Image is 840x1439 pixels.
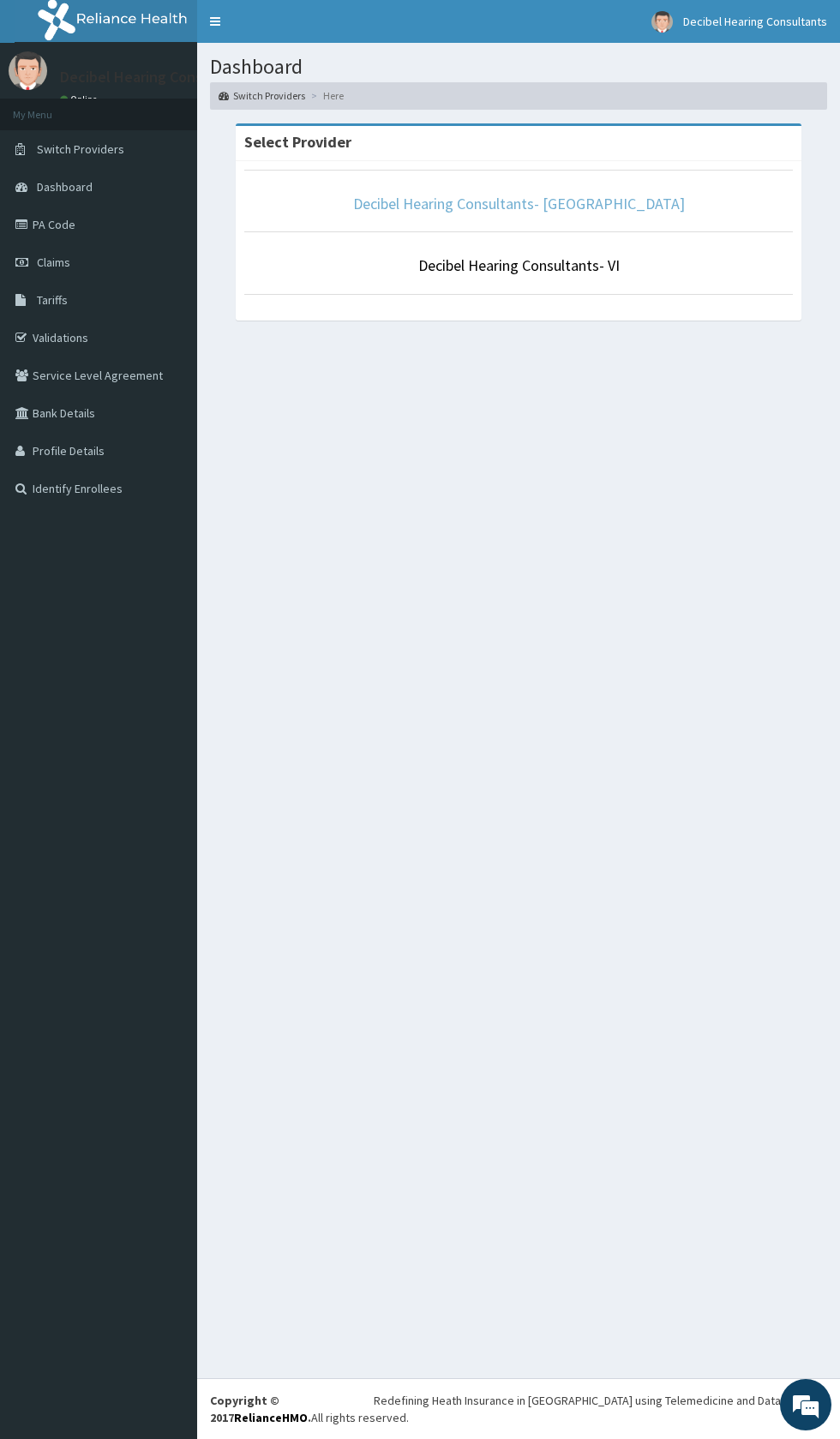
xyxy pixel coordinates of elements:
[234,1410,308,1425] a: RelianceHMO
[9,468,327,528] textarea: Type your message and hit 'Enter'
[651,11,673,33] img: User Image
[374,1392,827,1409] div: Redefining Heath Insurance in [GEOGRAPHIC_DATA] using Telemedicine and Data Science!
[9,51,47,90] img: User Image
[219,88,305,103] a: Switch Providers
[281,9,322,50] div: Minimize live chat window
[89,96,288,118] div: Chat with us now
[418,255,620,275] a: Decibel Hearing Consultants- VI
[307,88,344,103] li: Here
[37,141,124,157] span: Switch Providers
[60,69,251,85] p: Decibel Hearing Consultants
[99,216,237,389] span: We're online!
[210,56,827,78] h1: Dashboard
[683,14,827,29] span: Decibel Hearing Consultants
[210,1393,311,1425] strong: Copyright © 2017 .
[37,292,68,308] span: Tariffs
[37,179,93,195] span: Dashboard
[37,255,70,270] span: Claims
[60,93,101,105] a: Online
[244,132,351,152] strong: Select Provider
[353,194,685,213] a: Decibel Hearing Consultants- [GEOGRAPHIC_DATA]
[197,1378,840,1439] footer: All rights reserved.
[32,86,69,129] img: d_794563401_company_1708531726252_794563401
